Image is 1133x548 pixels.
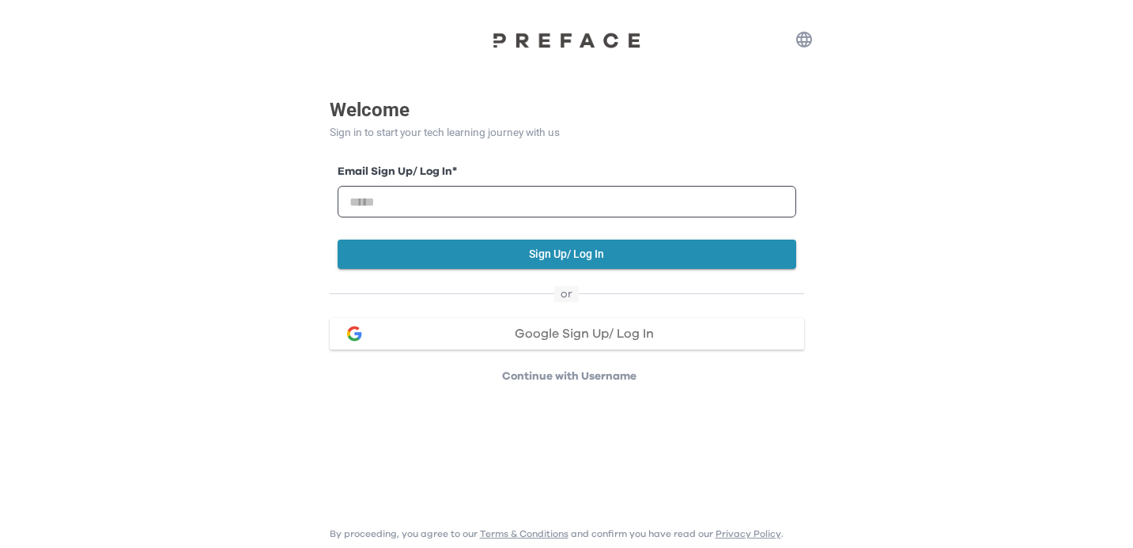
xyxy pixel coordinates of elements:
[330,527,784,540] p: By proceeding, you agree to our and confirm you have read our .
[330,124,804,141] p: Sign in to start your tech learning journey with us
[338,240,796,269] button: Sign Up/ Log In
[554,286,579,302] span: or
[345,324,364,343] img: google login
[330,318,804,350] button: google loginGoogle Sign Up/ Log In
[488,32,646,48] img: Preface Logo
[338,164,796,180] label: Email Sign Up/ Log In *
[716,529,781,539] a: Privacy Policy
[330,96,804,124] p: Welcome
[334,368,804,384] p: Continue with Username
[480,529,568,539] a: Terms & Conditions
[515,327,654,340] span: Google Sign Up/ Log In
